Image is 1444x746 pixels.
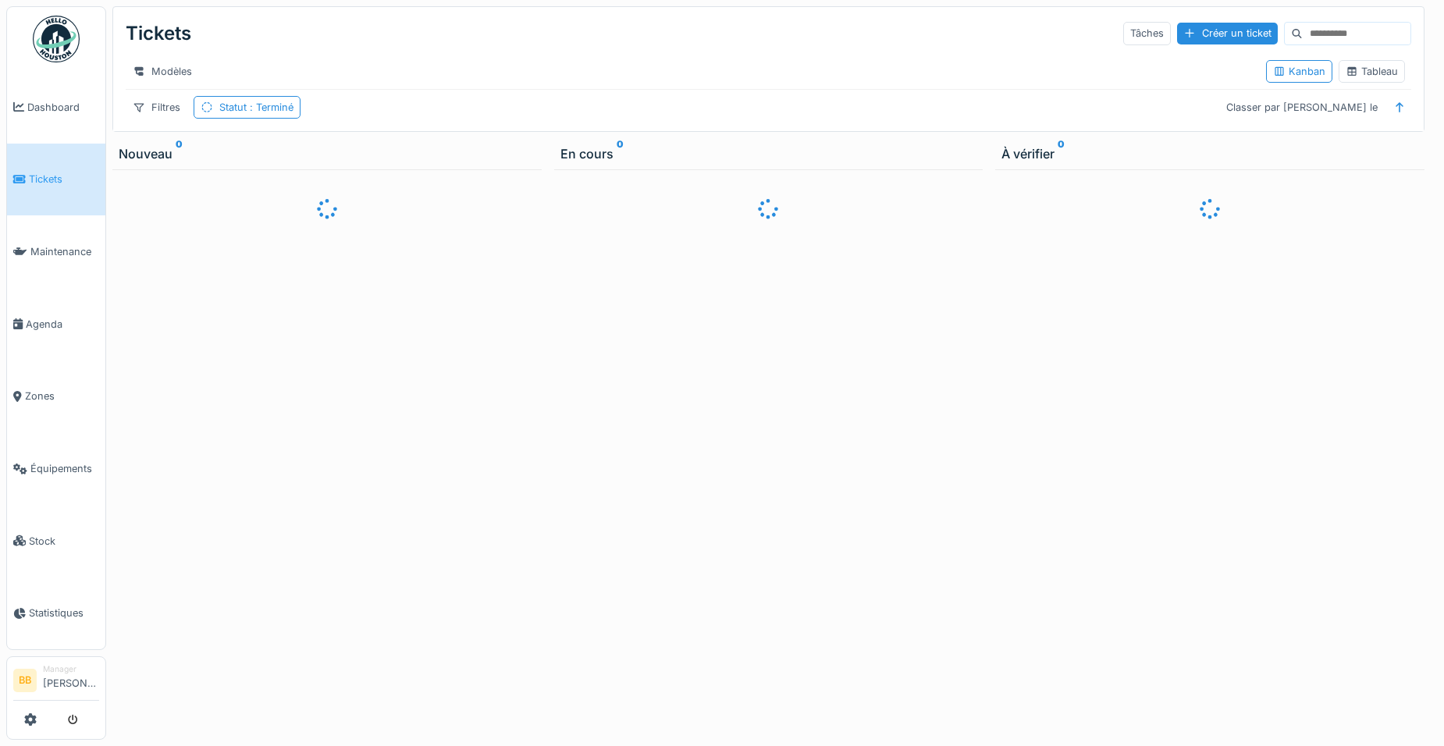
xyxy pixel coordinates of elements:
a: BB Manager[PERSON_NAME] [13,663,99,701]
div: Manager [43,663,99,675]
span: Stock [29,534,99,549]
a: Équipements [7,432,105,505]
div: Nouveau [119,144,535,163]
div: Filtres [126,96,187,119]
div: Tickets [126,13,191,54]
span: Maintenance [30,244,99,259]
div: Statut [219,100,293,115]
a: Statistiques [7,577,105,650]
li: BB [13,669,37,692]
a: Stock [7,505,105,577]
div: Modèles [126,60,199,83]
div: Tableau [1346,64,1398,79]
li: [PERSON_NAME] [43,663,99,697]
div: En cours [560,144,977,163]
span: Zones [25,389,99,403]
div: À vérifier [1001,144,1418,163]
a: Agenda [7,288,105,361]
span: Statistiques [29,606,99,620]
span: : Terminé [247,101,293,113]
div: Classer par [PERSON_NAME] le [1219,96,1385,119]
span: Équipements [30,461,99,476]
sup: 0 [617,144,624,163]
sup: 0 [1058,144,1065,163]
sup: 0 [176,144,183,163]
span: Agenda [26,317,99,332]
span: Tickets [29,172,99,186]
a: Zones [7,361,105,433]
a: Dashboard [7,71,105,144]
a: Maintenance [7,215,105,288]
span: Dashboard [27,100,99,115]
a: Tickets [7,144,105,216]
div: Créer un ticket [1177,23,1278,44]
div: Tâches [1123,22,1171,44]
div: Kanban [1273,64,1325,79]
img: Badge_color-CXgf-gQk.svg [33,16,80,62]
